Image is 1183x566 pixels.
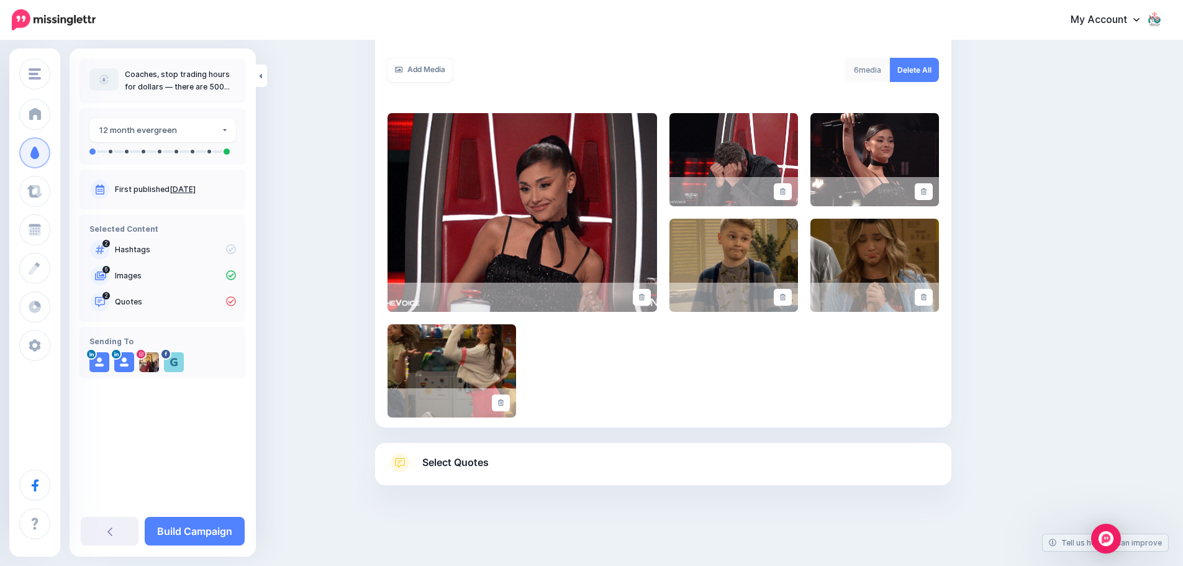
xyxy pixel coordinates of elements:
[89,68,119,91] img: article-default-image-icon.png
[125,68,236,93] p: Coaches, stop trading hours for dollars — there are 500 smarter ways to grow your income.
[164,352,184,372] img: 370532008_122093644538030308_2699270655277706237_n-bsa144517.png
[89,337,236,346] h4: Sending To
[115,184,236,195] p: First published
[89,118,236,142] button: 12 month evergreen
[388,58,453,82] a: Add Media
[29,68,41,80] img: menu.png
[102,240,110,247] span: 2
[99,123,221,137] div: 12 month evergreen
[12,9,96,30] img: Missinglettr
[388,324,516,418] img: V5V11WWP65VF5MBNQMQPFKF9XDS83BHD.gif
[890,58,939,82] a: Delete All
[1058,5,1164,35] a: My Account
[115,296,236,308] p: Quotes
[388,113,657,312] img: B880EYSGDMCCA2E862WUG5Z546S7X0TO.gif
[89,224,236,234] h4: Selected Content
[89,352,109,372] img: user_default_image.png
[388,4,939,418] div: Select Media
[388,453,939,485] a: Select Quotes
[115,270,236,281] p: Images
[669,113,798,206] img: 5WV4NT30O0NOD3KOPO9G3DGUEREBK2KT.gif
[669,219,798,312] img: L1HB8CC6ALSYFPQLOZFW3HNFAJOZV568.gif
[139,352,159,372] img: 381205443_721517473137334_3203202782493257930_n-bsa143766.jpg
[810,113,939,206] img: UHUII5F8NI3PMC4IAE75G6A5SK57GXQX.gif
[845,58,891,82] div: media
[102,266,110,273] span: 6
[102,292,110,299] span: 2
[810,219,939,312] img: RF9R915ML79AG4H7BV6H9RYAAINXLWHV.gif
[1091,524,1121,554] div: Open Intercom Messenger
[854,65,859,75] span: 6
[170,185,196,194] a: [DATE]
[422,454,489,471] span: Select Quotes
[114,352,134,372] img: user_default_image.png
[1043,534,1168,551] a: Tell us how we can improve
[115,244,236,255] p: Hashtags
